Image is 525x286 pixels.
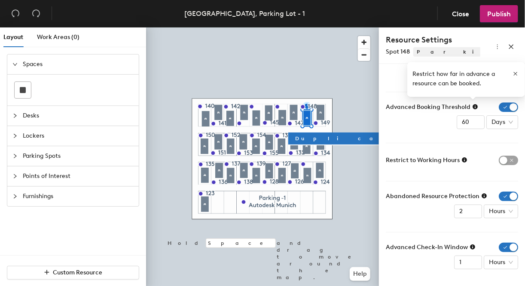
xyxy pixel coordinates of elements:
[3,33,23,41] span: Layout
[386,48,410,55] span: Spot 148
[12,133,18,138] span: collapsed
[445,5,476,22] button: Close
[23,54,134,74] span: Spaces
[23,187,134,206] span: Furnishings
[386,156,460,165] span: Restrict to Working Hours
[480,5,518,22] button: Publish
[23,166,134,186] span: Points of Interest
[386,192,479,201] span: Abandoned Resource Protection
[489,256,513,269] span: Hours
[489,205,513,218] span: Hours
[491,116,513,129] span: Days
[7,266,139,280] button: Custom Resource
[12,113,18,118] span: collapsed
[23,146,134,166] span: Parking Spots
[487,10,511,18] span: Publish
[295,135,418,142] span: Duplicate
[508,44,514,50] span: close
[386,243,468,252] span: Advanced Check-In Window
[452,10,469,18] span: Close
[386,102,470,112] span: Advanced Booking Threshold
[53,269,103,276] span: Custom Resource
[27,5,45,22] button: Redo (⌘ + ⇧ + Z)
[386,34,480,45] h4: Resource Settings
[288,132,425,145] button: Duplicate
[23,126,134,146] span: Lockers
[184,8,305,19] div: [GEOGRAPHIC_DATA], Parking Lot - 1
[412,67,520,92] div: Restrict how far in advance a resource can be booked.
[23,106,134,126] span: Desks
[494,44,501,50] span: more
[350,267,370,281] button: Help
[12,154,18,159] span: collapsed
[37,33,79,41] span: Work Areas (0)
[12,62,18,67] span: expanded
[12,194,18,199] span: collapsed
[12,174,18,179] span: collapsed
[7,5,24,22] button: Undo (⌘ + Z)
